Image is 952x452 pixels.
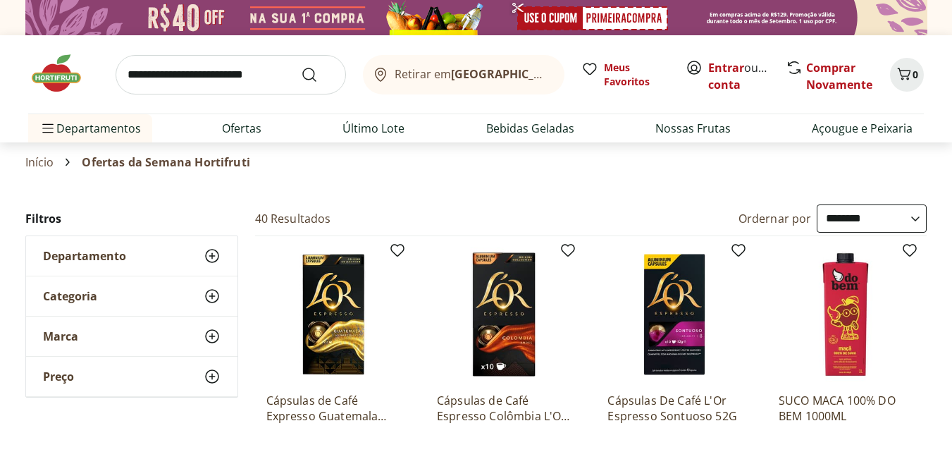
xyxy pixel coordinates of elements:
[607,393,741,424] a: Cápsulas De Café L'Or Espresso Sontuoso 52G
[342,120,404,137] a: Último Lote
[266,393,400,424] a: Cápsulas de Café Expresso Guatemala L'OR 52g
[363,55,564,94] button: Retirar em[GEOGRAPHIC_DATA]/[GEOGRAPHIC_DATA]
[266,248,400,381] img: Cápsulas de Café Expresso Guatemala L'OR 52g
[26,236,237,276] button: Departamento
[581,61,669,89] a: Meus Favoritos
[25,204,238,233] h2: Filtros
[43,369,74,384] span: Preço
[437,393,571,424] a: Cápsulas de Café Espresso Colômbia L'OR 52g
[437,248,571,381] img: Cápsulas de Café Espresso Colômbia L'OR 52g
[607,248,741,381] img: Cápsulas De Café L'Or Espresso Sontuoso 52G
[116,55,346,94] input: search
[26,317,237,356] button: Marca
[812,120,913,137] a: Açougue e Peixaria
[779,248,913,381] img: SUCO MACA 100% DO BEM 1000ML
[890,58,924,92] button: Carrinho
[43,329,78,343] span: Marca
[25,156,54,169] a: Início
[26,357,237,396] button: Preço
[708,60,786,92] a: Criar conta
[708,59,771,93] span: ou
[655,120,731,137] a: Nossas Frutas
[222,120,261,137] a: Ofertas
[43,249,126,263] span: Departamento
[28,52,99,94] img: Hortifruti
[806,60,872,92] a: Comprar Novamente
[913,68,918,81] span: 0
[451,66,688,82] b: [GEOGRAPHIC_DATA]/[GEOGRAPHIC_DATA]
[301,66,335,83] button: Submit Search
[82,156,249,169] span: Ofertas da Semana Hortifruti
[39,111,56,145] button: Menu
[39,111,141,145] span: Departamentos
[395,68,550,80] span: Retirar em
[708,60,744,75] a: Entrar
[255,211,331,226] h2: 40 Resultados
[604,61,669,89] span: Meus Favoritos
[486,120,574,137] a: Bebidas Geladas
[779,393,913,424] a: SUCO MACA 100% DO BEM 1000ML
[738,211,812,226] label: Ordernar por
[43,289,97,303] span: Categoria
[26,276,237,316] button: Categoria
